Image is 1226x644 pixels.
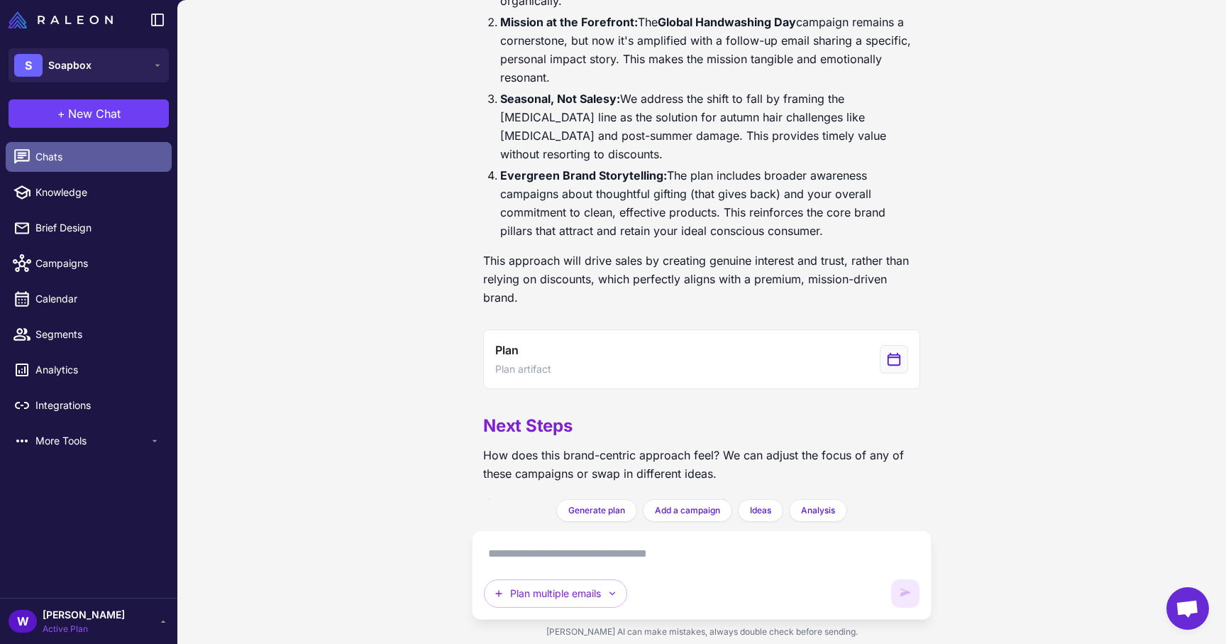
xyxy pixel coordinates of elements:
[655,504,720,517] span: Add a campaign
[48,58,92,73] span: Soapbox
[787,496,862,511] strong: Build the Plan
[500,15,638,29] strong: Mission at the Forefront:
[483,446,920,483] p: How does this brand-centric approach feel? We can adjust the focus of any of these campaigns or s...
[35,398,160,413] span: Integrations
[484,579,627,608] button: Plan multiple emails
[9,99,169,128] button: +New Chat
[495,342,518,359] span: Plan
[6,391,172,420] a: Integrations
[9,11,113,28] img: Raleon Logo
[9,48,169,82] button: SSoapbox
[43,607,125,623] span: [PERSON_NAME]
[789,499,847,522] button: Analysis
[6,320,172,349] a: Segments
[472,620,932,644] div: [PERSON_NAME] AI can make mistakes, always double check before sending.
[483,415,920,437] h2: Next Steps
[643,499,732,522] button: Add a campaign
[801,504,835,517] span: Analysis
[568,504,625,517] span: Generate plan
[500,92,620,106] strong: Seasonal, Not Salesy:
[483,329,920,389] button: View generated Plan
[6,284,172,314] a: Calendar
[43,623,125,635] span: Active Plan
[495,361,551,377] span: Plan artifact
[6,355,172,385] a: Analytics
[35,291,160,307] span: Calendar
[500,89,920,163] li: We address the shift to fall by framing the [MEDICAL_DATA] line as the solution for autumn hair c...
[68,105,121,122] span: New Chat
[14,54,43,77] div: S
[9,610,37,633] div: W
[6,178,172,207] a: Knowledge
[6,249,172,278] a: Campaigns
[35,327,160,342] span: Segments
[57,105,65,122] span: +
[500,166,920,240] li: The plan includes broader awareness campaigns about thoughtful gifting (that gives back) and your...
[6,213,172,243] a: Brief Design
[500,13,920,87] li: The campaign remains a cornerstone, but now it's amplified with a follow-up email sharing a speci...
[483,494,920,513] p: If you're happy with this plan, we can move forward and .
[9,11,118,28] a: Raleon Logo
[738,499,783,522] button: Ideas
[1166,587,1209,630] div: Open chat
[35,149,160,165] span: Chats
[35,433,149,449] span: More Tools
[483,251,920,307] p: This approach will drive sales by creating genuine interest and trust, rather than relying on dis...
[35,185,160,200] span: Knowledge
[35,220,160,236] span: Brief Design
[658,15,796,29] strong: Global Handwashing Day
[6,142,172,172] a: Chats
[35,362,160,378] span: Analytics
[35,256,160,271] span: Campaigns
[556,499,637,522] button: Generate plan
[750,504,771,517] span: Ideas
[500,168,667,182] strong: Evergreen Brand Storytelling:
